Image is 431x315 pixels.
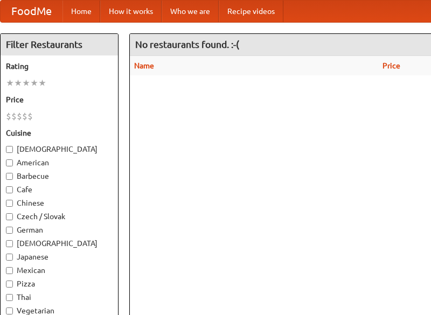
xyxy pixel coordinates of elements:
label: Mexican [6,265,113,276]
li: $ [27,110,33,122]
label: Pizza [6,278,113,289]
label: German [6,225,113,235]
h5: Rating [6,61,113,72]
li: $ [11,110,17,122]
label: [DEMOGRAPHIC_DATA] [6,238,113,249]
label: Chinese [6,198,113,208]
input: German [6,227,13,234]
label: [DEMOGRAPHIC_DATA] [6,144,113,155]
a: How it works [100,1,162,22]
li: $ [6,110,11,122]
input: Czech / Slovak [6,213,13,220]
li: $ [22,110,27,122]
ng-pluralize: No restaurants found. :-( [135,39,239,50]
input: Thai [6,294,13,301]
input: Barbecue [6,173,13,180]
a: FoodMe [1,1,62,22]
input: [DEMOGRAPHIC_DATA] [6,240,13,247]
a: Recipe videos [219,1,283,22]
input: [DEMOGRAPHIC_DATA] [6,146,13,153]
a: Name [134,61,154,70]
label: Barbecue [6,171,113,181]
input: Cafe [6,186,13,193]
input: Vegetarian [6,307,13,314]
input: Chinese [6,200,13,207]
li: ★ [38,77,46,89]
li: ★ [6,77,14,89]
li: ★ [30,77,38,89]
label: Japanese [6,251,113,262]
a: Price [383,61,400,70]
a: Home [62,1,100,22]
li: ★ [22,77,30,89]
a: Who we are [162,1,219,22]
input: Pizza [6,281,13,288]
label: Czech / Slovak [6,211,113,222]
label: Thai [6,292,113,303]
li: ★ [14,77,22,89]
input: Japanese [6,254,13,261]
input: American [6,159,13,166]
h5: Price [6,94,113,105]
li: $ [17,110,22,122]
h5: Cuisine [6,128,113,138]
label: American [6,157,113,168]
label: Cafe [6,184,113,195]
input: Mexican [6,267,13,274]
h4: Filter Restaurants [1,34,118,55]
